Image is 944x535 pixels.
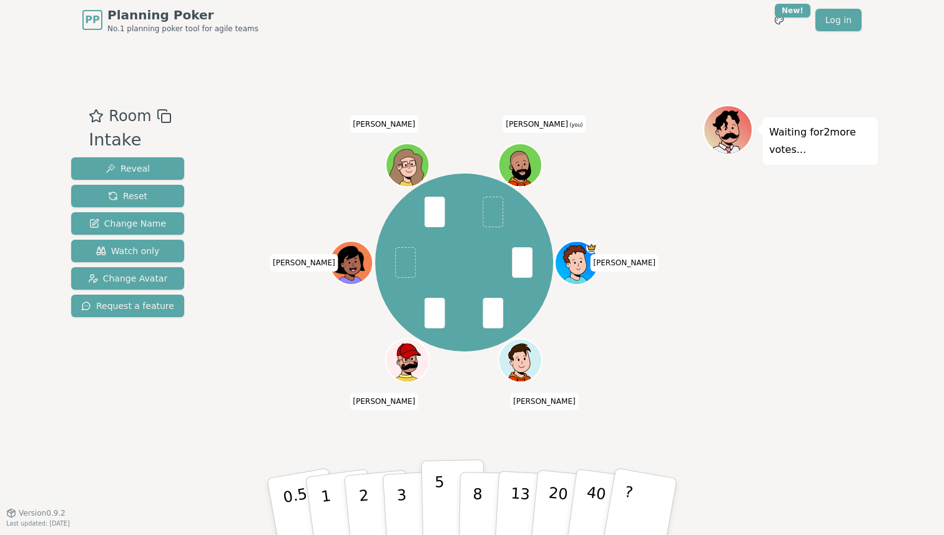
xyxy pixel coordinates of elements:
[568,122,583,128] span: (you)
[107,24,258,34] span: No.1 planning poker tool for agile teams
[85,12,99,27] span: PP
[89,217,166,230] span: Change Name
[71,295,184,317] button: Request a feature
[89,105,104,127] button: Add as favourite
[106,162,150,175] span: Reveal
[109,105,151,127] span: Room
[89,127,171,153] div: Intake
[81,300,174,312] span: Request a feature
[775,4,810,17] div: New!
[71,240,184,262] button: Watch only
[350,115,418,133] span: Click to change your name
[108,190,147,202] span: Reset
[503,115,586,133] span: Click to change your name
[586,242,597,253] span: Alex is the host
[510,393,579,410] span: Click to change your name
[6,508,66,518] button: Version0.9.2
[815,9,862,31] a: Log in
[6,520,70,527] span: Last updated: [DATE]
[350,393,418,410] span: Click to change your name
[19,508,66,518] span: Version 0.9.2
[96,245,160,257] span: Watch only
[768,9,790,31] button: New!
[71,267,184,290] button: Change Avatar
[88,272,168,285] span: Change Avatar
[500,145,541,185] button: Click to change your avatar
[769,124,872,159] p: Waiting for 2 more votes...
[71,157,184,180] button: Reveal
[107,6,258,24] span: Planning Poker
[82,6,258,34] a: PPPlanning PokerNo.1 planning poker tool for agile teams
[270,254,338,272] span: Click to change your name
[590,254,659,272] span: Click to change your name
[71,185,184,207] button: Reset
[71,212,184,235] button: Change Name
